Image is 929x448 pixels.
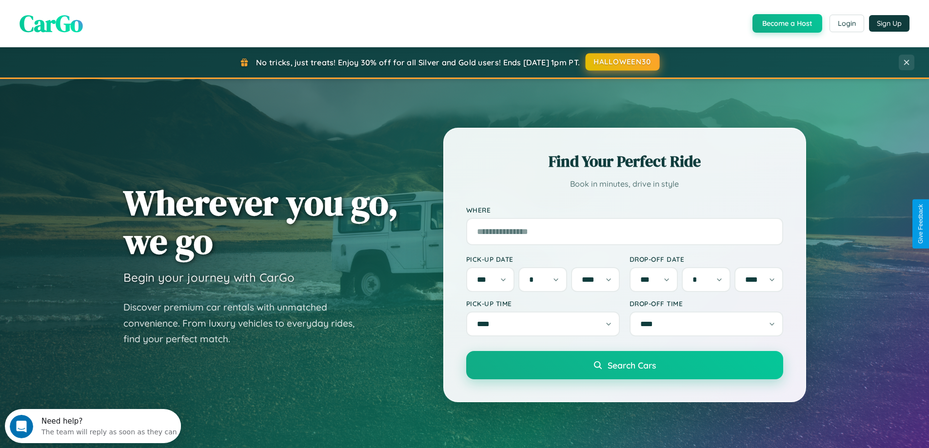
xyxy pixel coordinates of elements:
[869,15,909,32] button: Sign Up
[630,299,783,308] label: Drop-off Time
[10,415,33,438] iframe: Intercom live chat
[466,255,620,263] label: Pick-up Date
[630,255,783,263] label: Drop-off Date
[20,7,83,39] span: CarGo
[917,204,924,244] div: Give Feedback
[5,409,181,443] iframe: Intercom live chat discovery launcher
[830,15,864,32] button: Login
[466,151,783,172] h2: Find Your Perfect Ride
[466,177,783,191] p: Book in minutes, drive in style
[752,14,822,33] button: Become a Host
[4,4,181,31] div: Open Intercom Messenger
[123,270,295,285] h3: Begin your journey with CarGo
[586,53,660,71] button: HALLOWEEN30
[466,299,620,308] label: Pick-up Time
[123,183,398,260] h1: Wherever you go, we go
[37,16,172,26] div: The team will reply as soon as they can
[123,299,367,347] p: Discover premium car rentals with unmatched convenience. From luxury vehicles to everyday rides, ...
[466,206,783,214] label: Where
[256,58,580,67] span: No tricks, just treats! Enjoy 30% off for all Silver and Gold users! Ends [DATE] 1pm PT.
[608,360,656,370] span: Search Cars
[37,8,172,16] div: Need help?
[466,351,783,379] button: Search Cars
